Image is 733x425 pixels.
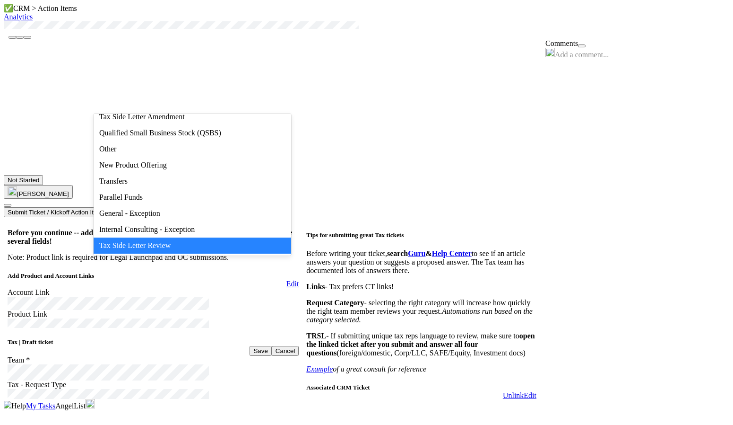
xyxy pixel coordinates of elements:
[8,177,39,184] span: Not Started
[4,175,43,185] button: Not Started
[286,280,299,288] a: Edit
[17,190,69,197] span: [PERSON_NAME]
[545,39,578,47] span: Comments
[272,346,299,356] button: Cancel
[94,238,291,254] div: Tax Side Letter Review
[26,402,55,410] a: My Tasks
[8,229,292,245] strong: Before you continue -- add product link (FC or RFund admin) to automatically populate several fie...
[555,51,609,59] span: Add a comment...
[13,4,77,12] span: CRM > Action Items
[250,346,271,356] button: Save
[306,365,333,373] a: Example
[11,402,26,410] div: Help
[8,356,299,364] div: Team *
[4,13,33,21] a: Analytics
[94,205,291,221] div: General - Exception
[8,288,299,297] div: Account Link
[306,231,536,239] h5: Tips for submitting great Tax tickets
[94,221,291,238] div: Internal Consulting - Exception
[306,332,536,357] p: - If submitting unique tax reps language to review, make sure to (foreign/domestic, Corp/LLC, SAF...
[8,186,17,196] img: avatar_6daca87a-2c2e-4848-8ddb-62067031c24f.png
[306,365,426,373] em: of a great consult for reference
[524,391,536,399] a: Edit
[8,381,299,389] div: Tax - Request Type
[306,332,535,357] strong: open the linked ticket after you submit and answer all four questions
[387,249,472,257] strong: search &
[306,283,536,291] p: - Tax prefers CT links!
[8,253,299,262] p: Note: Product link is required for Legal Launchpad and OC submissions.
[306,299,536,324] p: - selecting the right category will increase how quickly the right team member reviews your request.
[306,384,536,391] h5: Associated CRM Ticket
[432,249,472,257] a: Help Center
[94,109,291,125] div: Tax Side Letter Amendment
[4,185,73,199] button: [PERSON_NAME]
[306,332,326,340] strong: TRSL
[8,310,299,319] div: Product Link
[545,48,555,57] img: avatar_6daca87a-2c2e-4848-8ddb-62067031c24f.png
[94,173,291,189] div: Transfers
[306,299,364,307] strong: Request Category
[306,283,325,291] strong: Links
[408,249,425,257] a: Guru
[8,272,299,280] h5: Add Product and Account Links
[94,141,291,157] div: Other
[503,391,524,399] a: Unlink
[4,401,11,408] img: logo-inverted-e16ddd16eac7371096b0.svg
[94,125,291,141] div: Qualified Small Business Stock (QSBS)
[8,338,299,346] h5: Tax | Draft ticket
[306,307,533,324] em: Automations run based on the category selected.
[4,207,106,217] button: Submit Ticket / Kickoff Action Item
[94,157,291,173] div: New Product Offering
[94,189,291,205] div: Parallel Funds
[55,402,86,410] span: AngelList
[4,4,13,12] span: ✅
[306,249,536,275] p: Before writing your ticket, to see if an article answers your question or suggests a proposed ans...
[86,399,95,408] img: avatar_6daca87a-2c2e-4848-8ddb-62067031c24f.png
